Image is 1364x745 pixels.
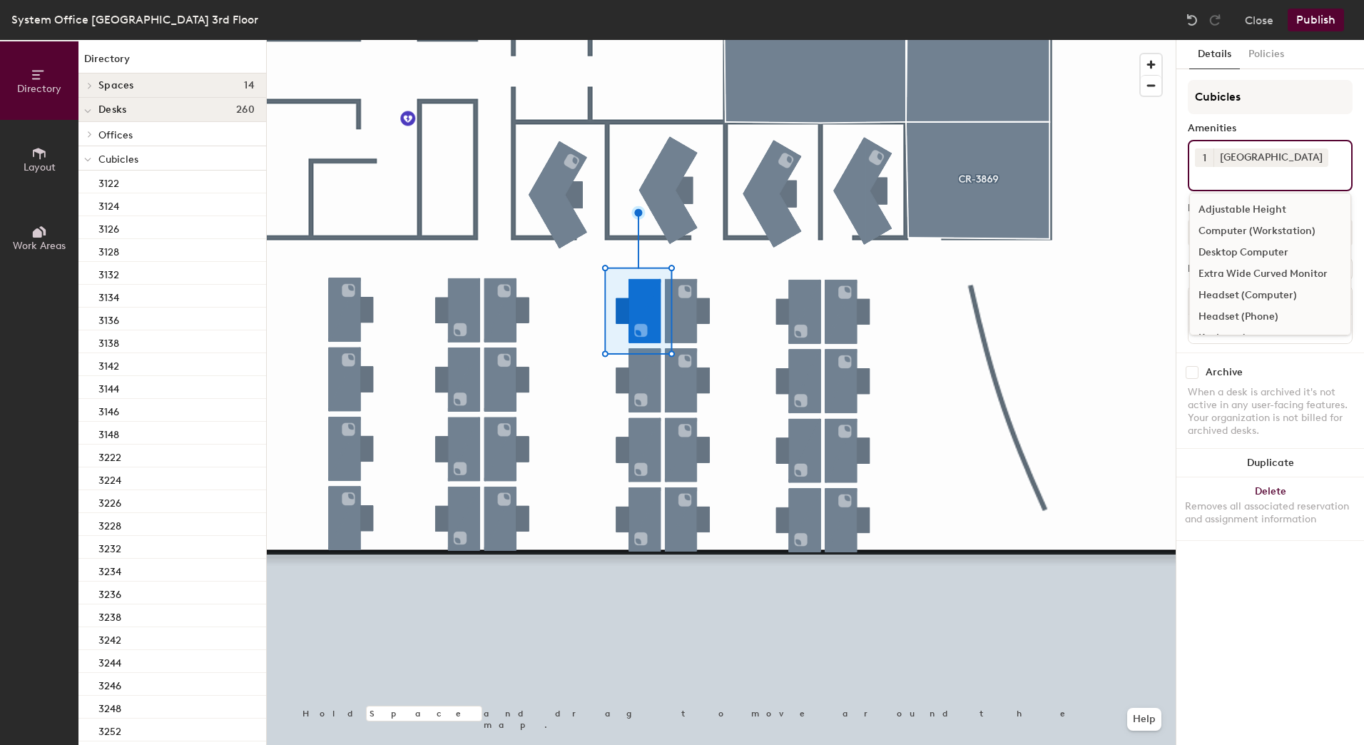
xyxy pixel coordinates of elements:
p: 3128 [98,242,119,258]
span: Cubicles [98,153,138,166]
p: 3252 [98,721,121,738]
img: Redo [1208,13,1222,27]
div: Desktop Computer [1190,242,1350,263]
div: Desk Type [1188,203,1353,214]
p: 3146 [98,402,119,418]
button: Close [1245,9,1273,31]
div: Removes all associated reservation and assignment information [1185,500,1355,526]
p: 3148 [98,425,119,441]
span: 14 [244,80,255,91]
p: 3238 [98,607,121,624]
div: Adjustable Height [1190,199,1350,221]
span: Directory [17,83,61,95]
p: 3244 [98,653,121,669]
p: 3138 [98,333,119,350]
p: 3134 [98,288,119,304]
p: 3246 [98,676,121,692]
button: Hoteled [1188,220,1353,245]
div: Archive [1206,367,1243,378]
div: System Office [GEOGRAPHIC_DATA] 3rd Floor [11,11,258,29]
span: Work Areas [13,240,66,252]
div: Headset (Phone) [1190,306,1350,328]
p: 3122 [98,173,119,190]
p: 3248 [98,699,121,715]
div: Extra Wide Curved Monitor [1190,263,1350,285]
p: 3144 [98,379,119,395]
span: Offices [98,129,133,141]
button: DeleteRemoves all associated reservation and assignment information [1176,477,1364,540]
span: Spaces [98,80,134,91]
div: Amenities [1188,123,1353,134]
button: Help [1127,708,1161,731]
p: 3126 [98,219,119,235]
div: Keyboard [1190,328,1350,349]
div: Desks [1188,263,1215,275]
span: Layout [24,161,56,173]
p: 3124 [98,196,119,213]
button: Details [1189,40,1240,69]
img: Undo [1185,13,1199,27]
p: 3222 [98,447,121,464]
span: 1 [1203,151,1206,166]
span: 260 [236,104,255,116]
button: Policies [1240,40,1293,69]
span: Desks [98,104,126,116]
h1: Directory [78,51,266,74]
p: 3224 [98,470,121,487]
p: 3136 [98,310,119,327]
p: 3236 [98,584,121,601]
div: When a desk is archived it's not active in any user-facing features. Your organization is not bil... [1188,386,1353,437]
button: Publish [1288,9,1344,31]
div: [GEOGRAPHIC_DATA] [1213,148,1328,167]
p: 3234 [98,562,121,578]
p: 3232 [98,539,121,555]
p: 3228 [98,516,121,532]
button: 1 [1195,148,1213,167]
p: 3142 [98,356,119,372]
div: Computer (Workstation) [1190,221,1350,242]
p: 3242 [98,630,121,647]
div: Headset (Computer) [1190,285,1350,306]
p: 3226 [98,493,121,510]
button: Duplicate [1176,449,1364,477]
p: 3132 [98,265,119,281]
